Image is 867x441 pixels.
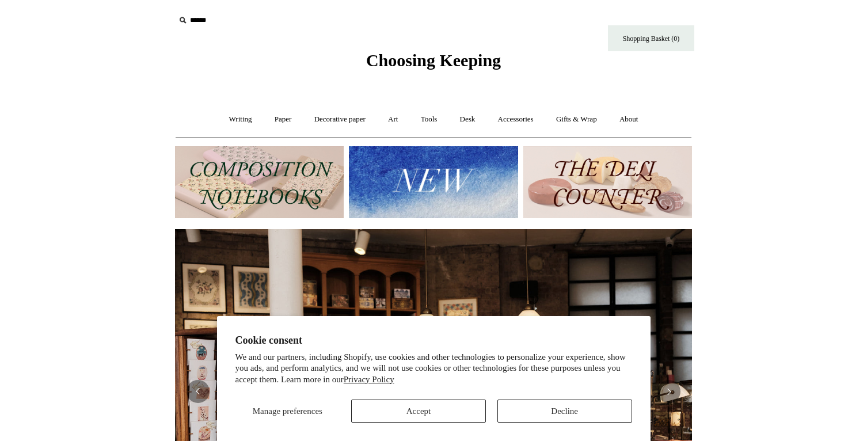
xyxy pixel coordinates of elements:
[235,334,632,347] h2: Cookie consent
[351,400,486,423] button: Accept
[304,104,376,135] a: Decorative paper
[378,104,408,135] a: Art
[366,51,501,70] span: Choosing Keeping
[488,104,544,135] a: Accessories
[344,375,394,384] a: Privacy Policy
[497,400,632,423] button: Decline
[546,104,607,135] a: Gifts & Wrap
[187,380,210,403] button: Previous
[657,380,680,403] button: Next
[219,104,263,135] a: Writing
[450,104,486,135] a: Desk
[349,146,518,218] img: New.jpg__PID:f73bdf93-380a-4a35-bcfe-7823039498e1
[410,104,448,135] a: Tools
[609,104,649,135] a: About
[175,146,344,218] img: 202302 Composition ledgers.jpg__PID:69722ee6-fa44-49dd-a067-31375e5d54ec
[523,146,692,218] img: The Deli Counter
[235,352,632,386] p: We and our partners, including Shopify, use cookies and other technologies to personalize your ex...
[253,406,322,416] span: Manage preferences
[608,25,694,51] a: Shopping Basket (0)
[235,400,340,423] button: Manage preferences
[264,104,302,135] a: Paper
[366,60,501,68] a: Choosing Keeping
